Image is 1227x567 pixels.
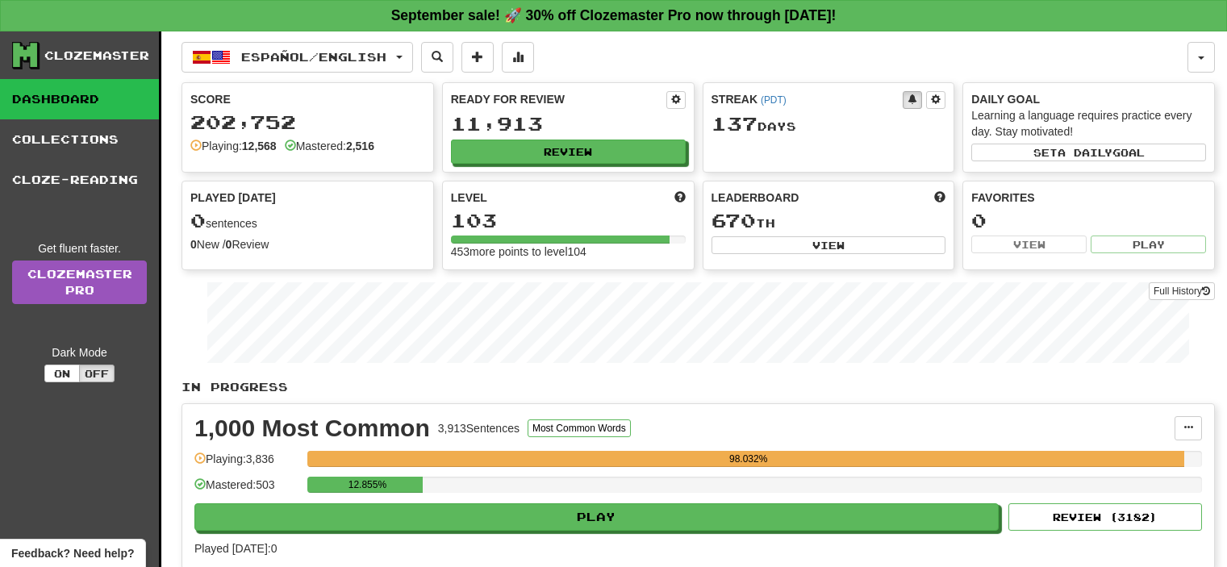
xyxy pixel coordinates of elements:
button: Play [194,503,999,531]
div: Ready for Review [451,91,666,107]
div: 1,000 Most Common [194,416,430,440]
strong: 12,568 [242,140,277,152]
span: 0 [190,209,206,231]
span: a daily [1058,147,1112,158]
div: 453 more points to level 104 [451,244,686,260]
button: On [44,365,80,382]
button: Off [79,365,115,382]
button: Review [451,140,686,164]
div: 0 [971,211,1206,231]
strong: September sale! 🚀 30% off Clozemaster Pro now through [DATE]! [391,7,837,23]
div: Clozemaster [44,48,149,64]
span: Score more points to level up [674,190,686,206]
button: Most Common Words [528,419,631,437]
div: th [712,211,946,231]
button: View [712,236,946,254]
div: sentences [190,211,425,231]
div: Score [190,91,425,107]
div: Favorites [971,190,1206,206]
div: Daily Goal [971,91,1206,107]
div: 103 [451,211,686,231]
button: Search sentences [421,42,453,73]
span: This week in points, UTC [934,190,945,206]
div: 202,752 [190,112,425,132]
span: Level [451,190,487,206]
button: Seta dailygoal [971,144,1206,161]
strong: 2,516 [346,140,374,152]
div: New / Review [190,236,425,252]
span: 137 [712,112,757,135]
div: Streak [712,91,904,107]
div: Mastered: 503 [194,477,299,503]
div: Learning a language requires practice every day. Stay motivated! [971,107,1206,140]
div: Mastered: [285,138,374,154]
strong: 0 [190,238,197,251]
strong: 0 [226,238,232,251]
a: ClozemasterPro [12,261,147,304]
button: More stats [502,42,534,73]
div: Playing: 3,836 [194,451,299,477]
button: View [971,236,1087,253]
div: 11,913 [451,114,686,134]
div: Day s [712,114,946,135]
a: (PDT) [761,94,787,106]
div: 3,913 Sentences [438,420,520,436]
span: Played [DATE] [190,190,276,206]
span: 670 [712,209,756,231]
span: Leaderboard [712,190,799,206]
button: Play [1091,236,1206,253]
span: Open feedback widget [11,545,134,561]
button: Full History [1149,282,1215,300]
div: 98.032% [312,451,1184,467]
div: Dark Mode [12,344,147,361]
p: In Progress [182,379,1215,395]
div: Playing: [190,138,277,154]
div: Get fluent faster. [12,240,147,256]
span: Played [DATE]: 0 [194,542,277,555]
button: Review (3182) [1008,503,1202,531]
div: 12.855% [312,477,422,493]
button: Add sentence to collection [461,42,494,73]
span: Español / English [241,50,386,64]
button: Español/English [182,42,413,73]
